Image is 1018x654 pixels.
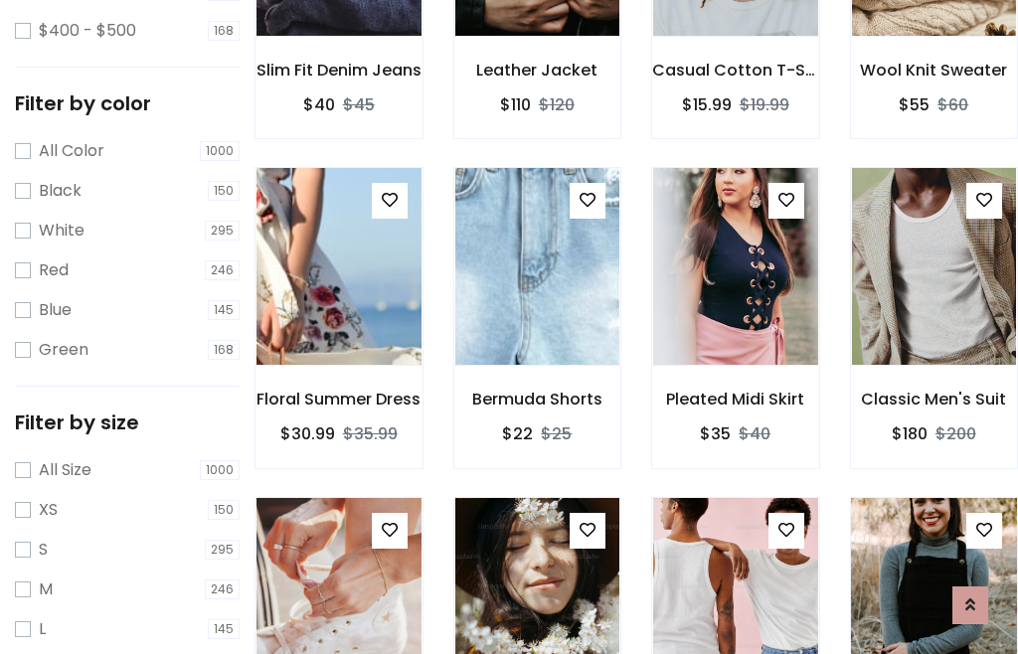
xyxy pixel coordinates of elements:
label: M [39,577,53,601]
label: Green [39,338,88,362]
label: All Color [39,139,104,163]
del: $120 [539,93,575,116]
span: 145 [208,619,240,639]
h6: Bermuda Shorts [454,390,621,409]
span: 150 [208,500,240,520]
label: L [39,617,46,641]
span: 246 [205,260,240,280]
del: $60 [937,93,968,116]
label: Red [39,258,69,282]
h6: Leather Jacket [454,61,621,80]
span: 168 [208,340,240,360]
label: $400 - $500 [39,19,136,43]
h6: Floral Summer Dress [255,390,423,409]
h6: $15.99 [682,95,732,114]
h6: $22 [502,424,533,443]
span: 246 [205,579,240,599]
h5: Filter by color [15,91,240,115]
span: 168 [208,21,240,41]
h6: $30.99 [280,424,335,443]
span: 295 [205,221,240,241]
del: $19.99 [740,93,789,116]
h6: Pleated Midi Skirt [652,390,819,409]
h6: Classic Men's Suit [851,390,1018,409]
del: $25 [541,422,572,445]
h6: $35 [700,424,731,443]
label: White [39,219,85,243]
label: Black [39,179,82,203]
del: $40 [739,422,770,445]
del: $200 [935,422,976,445]
span: 295 [205,540,240,560]
h5: Filter by size [15,410,240,434]
h6: Wool Knit Sweater [851,61,1018,80]
h6: Casual Cotton T-Shirt [652,61,819,80]
span: 1000 [200,460,240,480]
span: 1000 [200,141,240,161]
h6: $55 [899,95,930,114]
label: XS [39,498,58,522]
h6: $180 [892,424,928,443]
label: All Size [39,458,91,482]
h6: $40 [303,95,335,114]
del: $45 [343,93,375,116]
span: 145 [208,300,240,320]
span: 150 [208,181,240,201]
label: S [39,538,48,562]
h6: $110 [500,95,531,114]
del: $35.99 [343,422,398,445]
label: Blue [39,298,72,322]
h6: Slim Fit Denim Jeans [255,61,423,80]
